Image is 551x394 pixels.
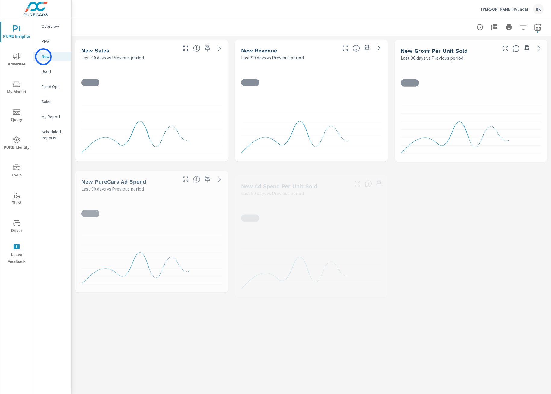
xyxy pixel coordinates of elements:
button: Make Fullscreen [353,179,362,189]
span: PURE Insights [2,25,31,40]
button: Apply Filters [517,21,529,33]
a: See more details in report [215,175,224,184]
div: PIPA [33,37,71,46]
span: Driver [2,219,31,234]
button: Make Fullscreen [341,43,350,53]
h5: New Sales [81,47,109,54]
span: Save this to your personalized report [203,43,212,53]
a: See more details in report [374,43,384,53]
span: Advertise [2,53,31,68]
div: nav menu [0,18,33,268]
a: See more details in report [215,43,224,53]
p: Fixed Ops [42,84,67,90]
h5: New Ad Spend Per Unit Sold [241,183,317,189]
button: "Export Report to PDF" [488,21,500,33]
span: Save this to your personalized report [522,44,532,53]
div: Overview [33,22,71,31]
div: Scheduled Reports [33,127,71,142]
button: Make Fullscreen [181,175,191,184]
span: Save this to your personalized report [362,43,372,53]
a: See more details in report [534,44,544,53]
p: Last 90 days vs Previous period [81,54,144,61]
div: Sales [33,97,71,106]
span: Number of vehicles sold by the dealership over the selected date range. [Source: This data is sou... [193,45,200,52]
button: Select Date Range [532,21,544,33]
p: Sales [42,99,67,105]
h5: New Revenue [241,47,277,54]
h5: New PureCars Ad Spend [81,178,146,185]
p: Last 90 days vs Previous period [81,185,144,192]
div: Used [33,67,71,76]
div: My Report [33,112,71,121]
p: Scheduled Reports [42,129,67,141]
p: New [42,53,67,59]
p: My Report [42,114,67,120]
span: Query [2,109,31,123]
span: Total sales revenue over the selected date range. [Source: This data is sourced from the dealer’s... [353,45,360,52]
span: Tier2 [2,192,31,206]
span: PURE Identity [2,136,31,151]
span: My Market [2,81,31,96]
p: Last 90 days vs Previous period [401,54,463,61]
span: Average gross profit generated by the dealership for each vehicle sold over the selected date ran... [512,45,520,52]
span: Total cost of media for all PureCars channels for the selected dealership group over the selected... [193,176,200,183]
span: Leave Feedback [2,244,31,265]
div: Fixed Ops [33,82,71,91]
p: Overview [42,23,67,29]
p: Used [42,68,67,74]
button: Make Fullscreen [181,43,191,53]
p: [PERSON_NAME] Hyundai [481,6,528,12]
span: Average cost of advertising per each vehicle sold at the dealer over the selected date range. The... [365,180,372,188]
span: Save this to your personalized report [374,179,384,189]
p: PIPA [42,38,67,44]
span: Tools [2,164,31,179]
h5: New Gross Per Unit Sold [401,48,468,54]
button: Make Fullscreen [500,44,510,53]
button: Print Report [503,21,515,33]
p: Last 90 days vs Previous period [241,190,304,197]
div: BK [533,4,544,14]
p: Last 90 days vs Previous period [241,54,304,61]
div: New [33,52,71,61]
span: Save this to your personalized report [203,175,212,184]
